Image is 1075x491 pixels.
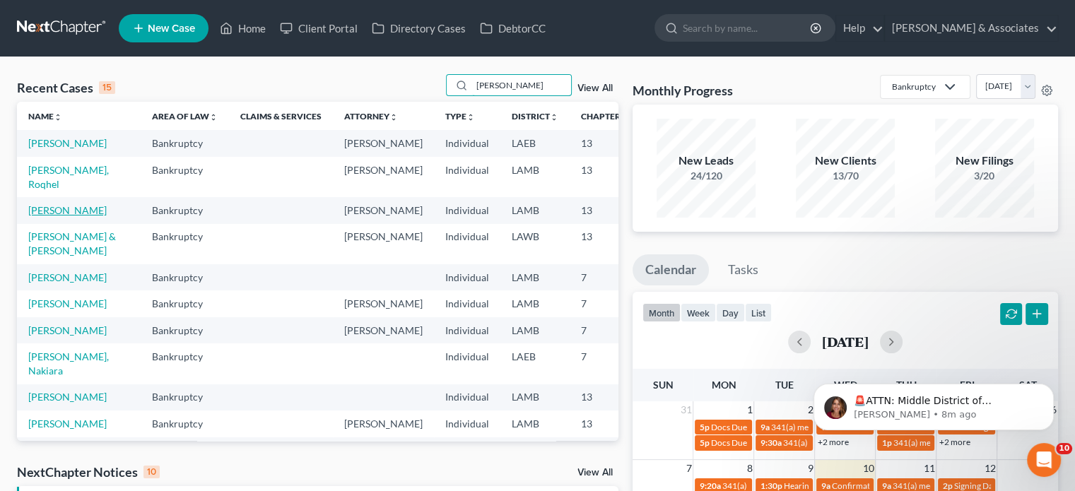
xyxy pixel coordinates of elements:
[570,290,640,317] td: 7
[209,113,218,122] i: unfold_more
[679,401,693,418] span: 31
[715,254,771,285] a: Tasks
[28,297,107,309] a: [PERSON_NAME]
[570,224,640,264] td: 13
[141,130,229,156] td: Bankruptcy
[141,290,229,317] td: Bankruptcy
[500,197,570,223] td: LAMB
[836,16,883,41] a: Help
[333,224,434,264] td: [PERSON_NAME]
[657,153,756,169] div: New Leads
[141,157,229,197] td: Bankruptcy
[17,79,115,96] div: Recent Cases
[570,410,640,437] td: 13
[657,169,756,183] div: 24/120
[783,480,893,491] span: Hearing for [PERSON_NAME]
[28,271,107,283] a: [PERSON_NAME]
[570,343,640,384] td: 7
[434,317,500,343] td: Individual
[684,460,693,477] span: 7
[861,460,875,477] span: 10
[17,463,160,480] div: NextChapter Notices
[28,137,107,149] a: [PERSON_NAME]
[472,75,571,95] input: Search by name...
[333,130,434,156] td: [PERSON_NAME]
[333,157,434,197] td: [PERSON_NAME]
[570,317,640,343] td: 7
[760,422,769,432] span: 9a
[28,230,116,256] a: [PERSON_NAME] & [PERSON_NAME]
[273,16,365,41] a: Client Portal
[570,264,640,290] td: 7
[745,303,772,322] button: list
[434,410,500,437] td: Individual
[28,111,62,122] a: Nameunfold_more
[570,157,640,197] td: 13
[434,157,500,197] td: Individual
[365,16,473,41] a: Directory Cases
[935,153,1034,169] div: New Filings
[699,480,720,491] span: 9:20a
[434,343,500,384] td: Individual
[148,23,195,34] span: New Case
[500,130,570,156] td: LAEB
[745,401,753,418] span: 1
[28,391,107,403] a: [PERSON_NAME]
[570,437,640,463] td: 7
[570,384,640,410] td: 13
[982,460,997,477] span: 12
[792,354,1075,453] iframe: Intercom notifications message
[796,153,895,169] div: New Clients
[434,290,500,317] td: Individual
[652,379,673,391] span: Sun
[213,16,273,41] a: Home
[141,197,229,223] td: Bankruptcy
[229,102,333,130] th: Claims & Services
[28,418,107,430] a: [PERSON_NAME]
[570,130,640,156] td: 13
[782,437,919,448] span: 341(a) meeting for [PERSON_NAME]
[681,303,716,322] button: week
[710,422,827,432] span: Docs Due for [PERSON_NAME]
[642,303,681,322] button: month
[434,197,500,223] td: Individual
[577,468,613,478] a: View All
[745,460,753,477] span: 8
[434,224,500,264] td: Individual
[333,437,434,463] td: [PERSON_NAME]
[699,422,709,432] span: 5p
[760,437,781,448] span: 9:30a
[500,410,570,437] td: LAMB
[822,334,869,349] h2: [DATE]
[28,350,109,377] a: [PERSON_NAME], Nakiara
[577,83,613,93] a: View All
[881,480,891,491] span: 9a
[716,303,745,322] button: day
[942,480,952,491] span: 2p
[143,466,160,478] div: 10
[152,111,218,122] a: Area of Lawunfold_more
[683,15,812,41] input: Search by name...
[141,317,229,343] td: Bankruptcy
[760,480,782,491] span: 1:30p
[500,290,570,317] td: LAMB
[28,164,109,190] a: [PERSON_NAME], Roqhel
[344,111,398,122] a: Attorneyunfold_more
[699,437,709,448] span: 5p
[141,437,229,463] td: Bankruptcy
[633,254,709,285] a: Calendar
[512,111,558,122] a: Districtunfold_more
[796,169,895,183] div: 13/70
[935,169,1034,183] div: 3/20
[806,460,814,477] span: 9
[500,343,570,384] td: LAEB
[333,290,434,317] td: [PERSON_NAME]
[831,480,992,491] span: Confirmation hearing for [PERSON_NAME]
[333,197,434,223] td: [PERSON_NAME]
[99,81,115,94] div: 15
[633,82,733,99] h3: Monthly Progress
[434,437,500,463] td: Individual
